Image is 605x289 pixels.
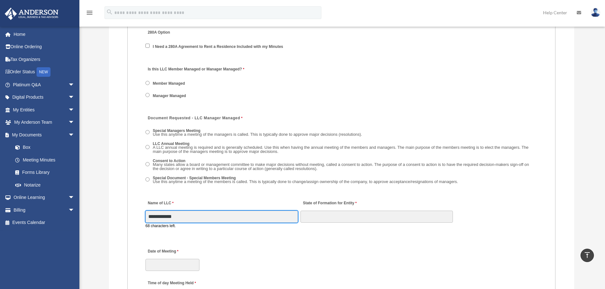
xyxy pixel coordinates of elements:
[9,179,84,191] a: Notarize
[68,103,81,116] span: arrow_drop_down
[68,204,81,217] span: arrow_drop_down
[145,199,175,207] label: Name of LLC
[151,81,187,87] label: Member Managed
[68,116,81,129] span: arrow_drop_down
[4,66,84,79] a: Order StatusNEW
[145,279,206,287] label: Time of day Meeting Held
[151,175,460,185] label: Special Document - Special Members Meeting
[4,28,84,41] a: Home
[581,249,594,262] a: vertical_align_top
[68,91,81,104] span: arrow_drop_down
[4,128,84,141] a: My Documentsarrow_drop_down
[145,65,246,74] label: Is this LLC Member Managed or Manager Managed?
[4,41,84,53] a: Online Ordering
[4,191,84,204] a: Online Learningarrow_drop_down
[37,67,50,77] div: NEW
[153,132,362,137] span: Use this anytime a meeting of the managers is called. This is typically done to approve major dec...
[151,158,538,172] label: Consent to Action
[68,78,81,91] span: arrow_drop_down
[68,191,81,204] span: arrow_drop_down
[145,247,206,256] label: Date of Meeting
[145,29,206,37] label: 280A Option
[151,141,538,155] label: LLC Annual Meeting
[591,8,600,17] img: User Pic
[583,251,591,259] i: vertical_align_top
[300,199,358,207] label: State of Formation for Entity
[148,116,240,120] span: Document Requested - LLC Manager Managed
[4,116,84,129] a: My Anderson Teamarrow_drop_down
[9,141,84,154] a: Box
[4,91,84,104] a: Digital Productsarrow_drop_down
[86,11,93,16] a: menu
[153,179,458,184] span: Use this anytime a meeting of the members is called. This is typically done to change/assign owne...
[68,128,81,141] span: arrow_drop_down
[9,166,84,179] a: Forms Library
[151,128,364,138] label: Special Managers Meeting
[151,93,188,99] label: Manager Managed
[4,53,84,66] a: Tax Organizers
[153,145,528,154] span: A LLC annual meeting is required and is generally scheduled. Use this when having the annual meet...
[145,223,298,229] div: 68 characters left.
[3,8,60,20] img: Anderson Advisors Platinum Portal
[4,204,84,216] a: Billingarrow_drop_down
[151,44,286,50] label: I Need a 280A Agreement to Rent a Residence Included with my Minutes
[106,9,113,16] i: search
[4,103,84,116] a: My Entitiesarrow_drop_down
[4,216,84,229] a: Events Calendar
[86,9,93,16] i: menu
[153,162,529,171] span: Many states allow a board or management committee to make major decisions without meeting, called...
[9,154,81,166] a: Meeting Minutes
[4,78,84,91] a: Platinum Q&Aarrow_drop_down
